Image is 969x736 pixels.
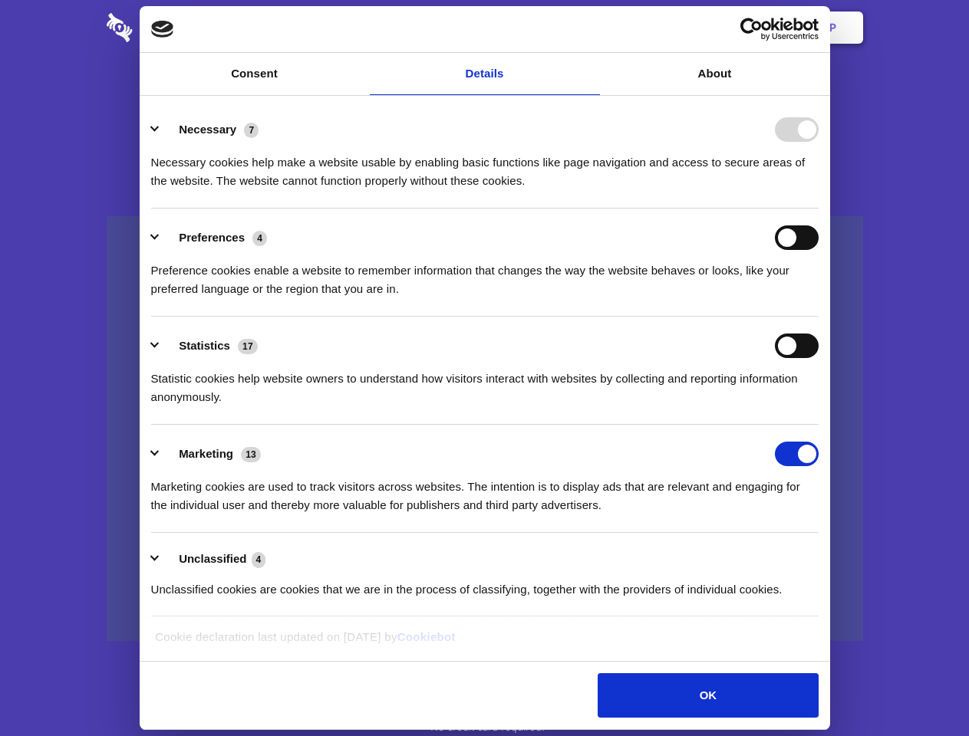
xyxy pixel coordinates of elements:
div: Cookie declaration last updated on [DATE] by [143,628,826,658]
h4: Auto-redaction of sensitive data, encrypted data sharing and self-destructing private chats. Shar... [107,140,863,190]
span: 7 [244,123,259,138]
a: Contact [622,4,693,51]
label: Marketing [179,447,233,460]
div: Unclassified cookies are cookies that we are in the process of classifying, together with the pro... [151,569,819,599]
a: Consent [140,53,370,95]
img: logo-wordmark-white-trans-d4663122ce5f474addd5e946df7df03e33cb6a1c49d2221995e7729f52c070b2.svg [107,13,238,42]
label: Statistics [179,339,230,352]
button: Statistics (17) [151,333,268,358]
div: Statistic cookies help website owners to understand how visitors interact with websites by collec... [151,358,819,406]
div: Preference cookies enable a website to remember information that changes the way the website beha... [151,250,819,298]
label: Necessary [179,123,236,136]
a: Login [696,4,763,51]
button: Necessary (7) [151,117,269,142]
span: 4 [252,552,266,567]
div: Marketing cookies are used to track visitors across websites. The intention is to display ads tha... [151,466,819,514]
a: About [600,53,830,95]
span: 17 [238,339,258,354]
div: Necessary cookies help make a website usable by enabling basic functions like page navigation and... [151,142,819,190]
a: Wistia video thumbnail [107,216,863,642]
button: OK [598,673,818,718]
button: Preferences (4) [151,225,277,250]
label: Preferences [179,231,245,244]
a: Pricing [450,4,517,51]
a: Usercentrics Cookiebot - opens in a new window [684,18,819,41]
img: logo [151,21,174,38]
h1: Eliminate Slack Data Loss. [107,69,863,124]
button: Marketing (13) [151,442,271,466]
a: Details [370,53,600,95]
span: 4 [252,231,267,246]
iframe: Drift Widget Chat Controller [892,659,951,718]
span: 13 [241,447,261,462]
a: Cookiebot [397,630,456,643]
button: Unclassified (4) [151,550,275,569]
